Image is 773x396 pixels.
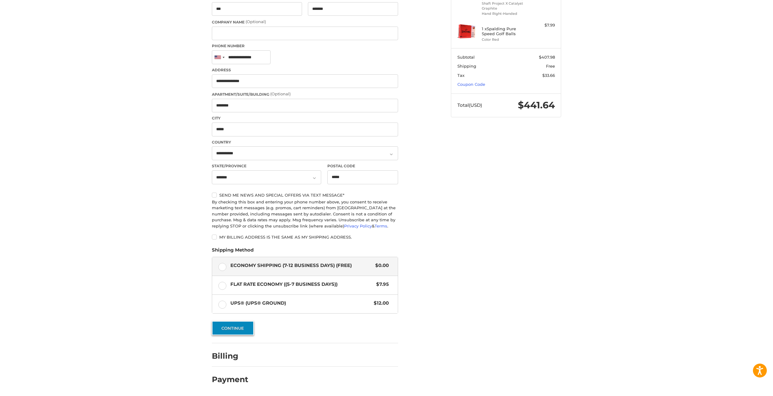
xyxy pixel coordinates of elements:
span: Tax [457,73,464,78]
span: Total (USD) [457,102,482,108]
a: Privacy Policy [344,223,372,228]
a: Coupon Code [457,82,485,87]
label: Phone Number [212,43,398,49]
label: Address [212,67,398,73]
label: Country [212,140,398,145]
span: $12.00 [371,300,389,307]
span: $33.66 [542,73,555,78]
span: $0.00 [372,262,389,269]
legend: Shipping Method [212,247,254,256]
span: $441.64 [518,99,555,111]
label: Apartment/Suite/Building [212,91,398,97]
label: Company Name [212,19,398,25]
div: By checking this box and entering your phone number above, you consent to receive marketing text ... [212,199,398,229]
li: Shaft Project X Catalyst Graphite [482,1,529,11]
label: State/Province [212,163,321,169]
span: $407.98 [539,55,555,60]
h2: Payment [212,375,248,384]
label: Postal Code [327,163,398,169]
label: Send me news and special offers via text message* [212,193,398,198]
h4: 1 x Spalding Pure Speed Golf Balls [482,26,529,36]
span: Flat Rate Economy ((5-7 Business Days)) [230,281,373,288]
span: Subtotal [457,55,475,60]
span: UPS® (UPS® Ground) [230,300,371,307]
small: (Optional) [246,19,266,24]
small: (Optional) [270,91,291,96]
h2: Billing [212,351,248,361]
a: Terms [375,223,387,228]
span: Shipping [457,64,476,69]
span: Economy Shipping (7-12 Business Days) (Free) [230,262,372,269]
label: City [212,115,398,121]
span: Free [546,64,555,69]
div: $7.99 [531,22,555,28]
span: $7.95 [373,281,389,288]
li: Color Red [482,37,529,42]
button: Continue [212,321,254,335]
label: My billing address is the same as my shipping address. [212,235,398,240]
div: United States: +1 [212,51,226,64]
li: Hand Right-Handed [482,11,529,16]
